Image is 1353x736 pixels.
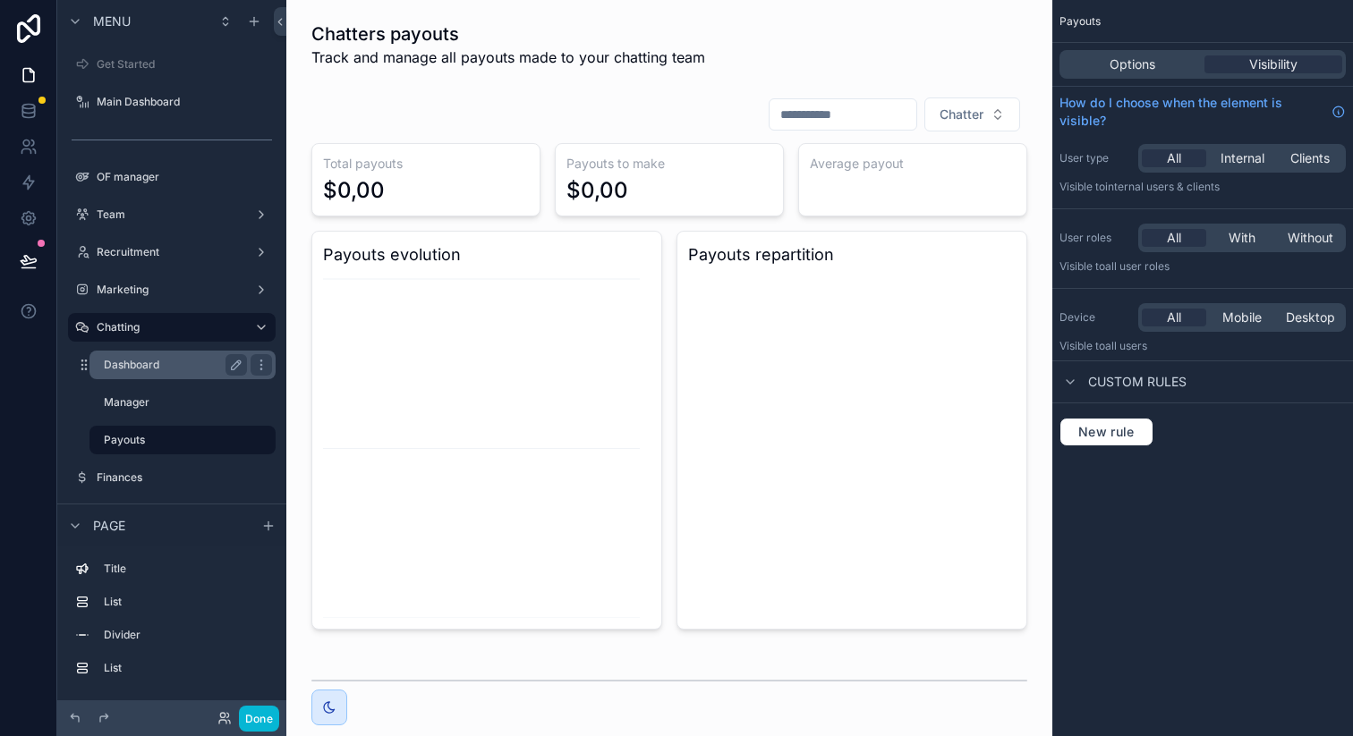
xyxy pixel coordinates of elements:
[1059,180,1346,194] p: Visible to
[1059,259,1346,274] p: Visible to
[1105,339,1147,352] span: all users
[89,426,276,454] a: Payouts
[239,706,279,732] button: Done
[97,57,272,72] label: Get Started
[1071,424,1142,440] span: New rule
[1059,310,1131,325] label: Device
[1105,180,1220,193] span: Internal users & clients
[97,470,272,485] label: Finances
[1222,309,1262,326] span: Mobile
[68,88,276,116] a: Main Dashboard
[1059,14,1101,29] span: Payouts
[68,200,276,229] a: Team
[68,238,276,266] a: Recruitment
[97,320,240,334] label: Chatting
[68,275,276,304] a: Marketing
[1290,149,1330,167] span: Clients
[1286,309,1335,326] span: Desktop
[68,463,276,492] a: Finances
[89,351,276,379] a: Dashboard
[104,661,268,675] label: List
[97,95,272,109] label: Main Dashboard
[1059,151,1131,165] label: User type
[1059,94,1324,130] span: How do I choose when the element is visible?
[104,562,268,576] label: Title
[1221,149,1264,167] span: Internal
[1249,55,1298,73] span: Visibility
[1088,373,1187,391] span: Custom rules
[1167,149,1181,167] span: All
[1167,229,1181,247] span: All
[104,395,272,410] label: Manager
[93,517,125,535] span: Page
[104,595,268,609] label: List
[104,358,240,372] label: Dashboard
[97,207,247,222] label: Team
[89,388,276,417] a: Manager
[68,50,276,79] a: Get Started
[1110,55,1155,73] span: Options
[93,13,131,30] span: Menu
[68,313,276,342] a: Chatting
[104,433,265,447] label: Payouts
[1105,259,1170,273] span: All user roles
[97,245,247,259] label: Recruitment
[97,283,247,297] label: Marketing
[1288,229,1333,247] span: Without
[68,163,276,191] a: OF manager
[1059,339,1346,353] p: Visible to
[1059,94,1346,130] a: How do I choose when the element is visible?
[1059,231,1131,245] label: User roles
[1229,229,1255,247] span: With
[57,546,286,700] div: scrollable content
[97,170,272,184] label: OF manager
[1167,309,1181,326] span: All
[1059,418,1153,446] button: New rule
[104,628,268,642] label: Divider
